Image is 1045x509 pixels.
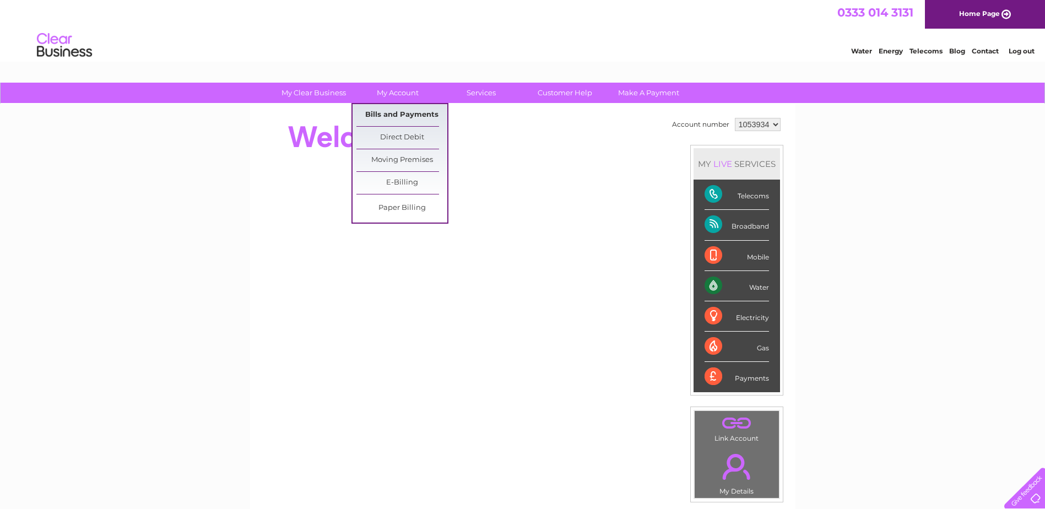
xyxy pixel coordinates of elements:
[705,362,769,392] div: Payments
[879,47,903,55] a: Energy
[356,104,447,126] a: Bills and Payments
[705,241,769,271] div: Mobile
[356,197,447,219] a: Paper Billing
[263,6,783,53] div: Clear Business is a trading name of Verastar Limited (registered in [GEOGRAPHIC_DATA] No. 3667643...
[669,115,732,134] td: Account number
[356,172,447,194] a: E-Billing
[356,149,447,171] a: Moving Premises
[705,271,769,301] div: Water
[705,301,769,332] div: Electricity
[972,47,999,55] a: Contact
[705,332,769,362] div: Gas
[694,445,779,499] td: My Details
[352,83,443,103] a: My Account
[837,6,913,19] a: 0333 014 3131
[694,410,779,445] td: Link Account
[705,180,769,210] div: Telecoms
[711,159,734,169] div: LIVE
[268,83,359,103] a: My Clear Business
[851,47,872,55] a: Water
[1009,47,1035,55] a: Log out
[949,47,965,55] a: Blog
[356,127,447,149] a: Direct Debit
[694,148,780,180] div: MY SERVICES
[36,29,93,62] img: logo.png
[697,447,776,486] a: .
[909,47,943,55] a: Telecoms
[603,83,694,103] a: Make A Payment
[436,83,527,103] a: Services
[705,210,769,240] div: Broadband
[519,83,610,103] a: Customer Help
[697,414,776,433] a: .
